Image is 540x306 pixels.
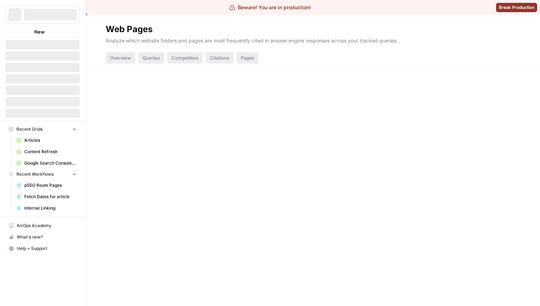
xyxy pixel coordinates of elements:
[34,28,45,35] span: New
[16,171,54,177] span: Recent Workflows
[496,3,537,12] button: Break Production
[6,243,80,254] button: Help + Support
[229,4,311,11] div: Beware! You are in production!
[13,191,80,202] a: Fetch Dates for article
[6,231,80,243] button: What's new?
[6,220,80,231] a: AirOps Academy
[13,202,80,214] a: Internal Linking
[17,245,76,252] span: Help + Support
[24,160,76,166] span: Google Search Console - Library
[16,126,42,132] span: Recent Grids
[13,180,80,191] a: pSEO Route Pages
[24,137,76,144] span: Articles
[138,52,164,64] div: Queries
[206,52,234,64] div: Citations
[24,182,76,189] span: pSEO Route Pages
[13,157,80,169] a: Google Search Console - Library
[6,169,80,180] button: Recent Workflows
[13,135,80,146] a: Articles
[167,52,203,64] div: Competition
[236,52,259,64] div: Pages
[24,194,76,200] span: Fetch Dates for article
[24,205,76,211] span: Internal Linking
[6,26,80,37] button: New
[106,35,520,44] p: Analyze which website folders and pages are most frequently cited in answer engine responses acro...
[17,222,76,229] span: AirOps Academy
[13,146,80,157] a: Content Refresh
[499,4,534,11] span: Break Production
[6,232,79,242] div: What's new?
[24,149,76,155] span: Content Refresh
[6,124,80,135] button: Recent Grids
[106,24,152,35] div: Web Pages
[106,52,135,64] div: Overview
